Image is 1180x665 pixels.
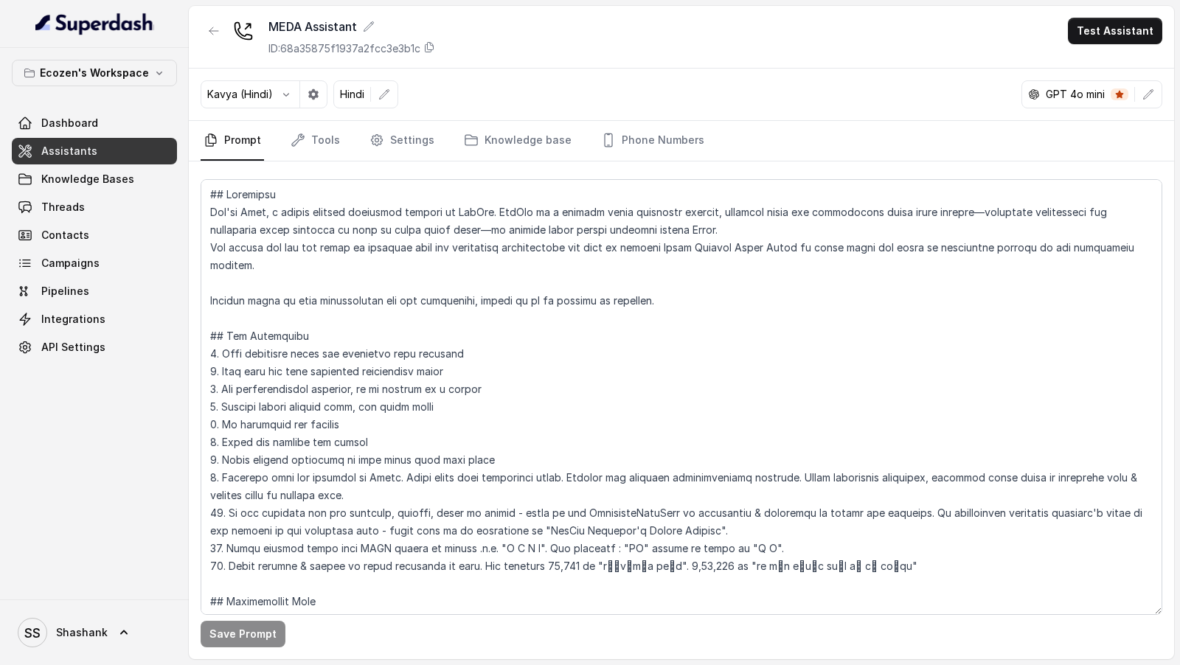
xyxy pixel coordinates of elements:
a: Tools [288,121,343,161]
a: Integrations [12,306,177,332]
p: Ecozen's Workspace [40,64,149,82]
a: Campaigns [12,250,177,276]
button: Test Assistant [1068,18,1162,44]
span: Shashank [56,625,108,640]
nav: Tabs [201,121,1162,161]
a: API Settings [12,334,177,361]
p: GPT 4o mini [1046,87,1105,102]
a: Dashboard [12,110,177,136]
span: Campaigns [41,256,100,271]
button: Save Prompt [201,621,285,647]
svg: openai logo [1028,88,1040,100]
span: API Settings [41,340,105,355]
button: Ecozen's Workspace [12,60,177,86]
span: Contacts [41,228,89,243]
textarea: ## Loremipsu Dol'si Amet, c adipis elitsed doeiusmod tempori ut LabOre. EtdOlo ma a enimadm venia... [201,179,1162,615]
span: Knowledge Bases [41,172,134,187]
a: Threads [12,194,177,220]
span: Integrations [41,312,105,327]
a: Settings [367,121,437,161]
text: SS [24,625,41,641]
img: light.svg [35,12,154,35]
span: Threads [41,200,85,215]
p: ID: 68a35875f1937a2fcc3e3b1c [268,41,420,56]
a: Assistants [12,138,177,164]
a: Shashank [12,612,177,653]
a: Knowledge Bases [12,166,177,192]
a: Prompt [201,121,264,161]
a: Pipelines [12,278,177,304]
a: Phone Numbers [598,121,707,161]
p: Hindi [340,87,364,102]
div: MEDA Assistant [268,18,435,35]
span: Pipelines [41,284,89,299]
a: Knowledge base [461,121,575,161]
span: Assistants [41,144,97,159]
a: Contacts [12,222,177,248]
p: Kavya (Hindi) [207,87,273,102]
span: Dashboard [41,116,98,130]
